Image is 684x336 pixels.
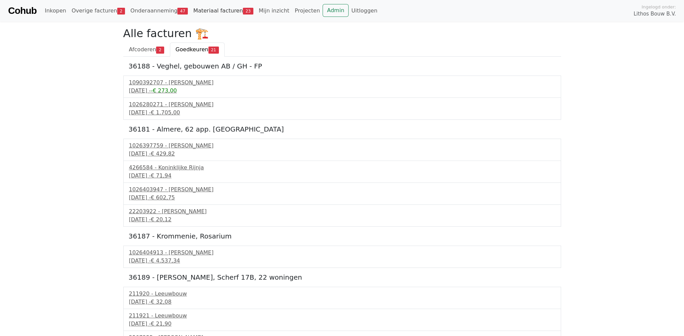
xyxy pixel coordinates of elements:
[8,3,36,19] a: Cohub
[151,320,171,327] span: € 21,90
[129,207,555,216] div: 22203922 - [PERSON_NAME]
[323,4,349,17] a: Admin
[129,207,555,224] a: 22203922 - [PERSON_NAME][DATE] -€ 20,12
[117,8,125,15] span: 2
[349,4,380,18] a: Uitloggen
[129,164,555,172] div: 4266584 - Koninklijke Rijnja
[151,257,180,264] span: € 4.537,34
[69,4,128,18] a: Overige facturen2
[634,10,676,18] span: Lithos Bouw B.V.
[129,216,555,224] div: [DATE] -
[42,4,69,18] a: Inkopen
[129,150,555,158] div: [DATE] -
[123,27,561,40] h2: Alle facturen 🏗️
[129,79,555,95] a: 1090392707 - [PERSON_NAME][DATE] --€ 273,00
[256,4,292,18] a: Mijn inzicht
[129,290,555,306] a: 211920 - Leeuwbouw[DATE] -€ 32,08
[170,43,225,57] a: Goedkeuren21
[129,172,555,180] div: [DATE] -
[129,101,555,117] a: 1026280271 - [PERSON_NAME][DATE] -€ 1.705,00
[129,194,555,202] div: [DATE] -
[129,320,555,328] div: [DATE] -
[129,62,556,70] h5: 36188 - Veghel, gebouwen AB / GH - FP
[156,47,164,53] span: 2
[208,47,219,53] span: 21
[129,312,555,328] a: 211921 - Leeuwbouw[DATE] -€ 21,90
[176,46,208,53] span: Goedkeuren
[292,4,323,18] a: Projecten
[128,4,191,18] a: Onderaanneming47
[129,257,555,265] div: [DATE] -
[129,79,555,87] div: 1090392707 - [PERSON_NAME]
[123,43,170,57] a: Afcoderen2
[129,142,555,158] a: 1026397759 - [PERSON_NAME][DATE] -€ 429,82
[129,87,555,95] div: [DATE] -
[129,232,556,240] h5: 36187 - Krommenie, Rosarium
[129,46,156,53] span: Afcoderen
[177,8,188,15] span: 47
[641,4,676,10] span: Ingelogd onder:
[243,8,253,15] span: 23
[129,186,555,202] a: 1026403947 - [PERSON_NAME][DATE] -€ 602,75
[151,194,175,201] span: € 602,75
[191,4,256,18] a: Materiaal facturen23
[151,109,180,116] span: € 1.705,00
[129,142,555,150] div: 1026397759 - [PERSON_NAME]
[129,312,555,320] div: 211921 - Leeuwbouw
[151,172,171,179] span: € 71,94
[129,290,555,298] div: 211920 - Leeuwbouw
[129,109,555,117] div: [DATE] -
[129,125,556,133] h5: 36181 - Almere, 62 app. [GEOGRAPHIC_DATA]
[129,249,555,265] a: 1026404913 - [PERSON_NAME][DATE] -€ 4.537,34
[129,164,555,180] a: 4266584 - Koninklijke Rijnja[DATE] -€ 71,94
[129,186,555,194] div: 1026403947 - [PERSON_NAME]
[129,249,555,257] div: 1026404913 - [PERSON_NAME]
[151,299,171,305] span: € 32,08
[151,150,175,157] span: € 429,82
[129,298,555,306] div: [DATE] -
[151,87,177,94] span: -€ 273,00
[129,101,555,109] div: 1026280271 - [PERSON_NAME]
[129,273,556,281] h5: 36189 - [PERSON_NAME], Scherf 17B, 22 woningen
[151,216,171,223] span: € 20,12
